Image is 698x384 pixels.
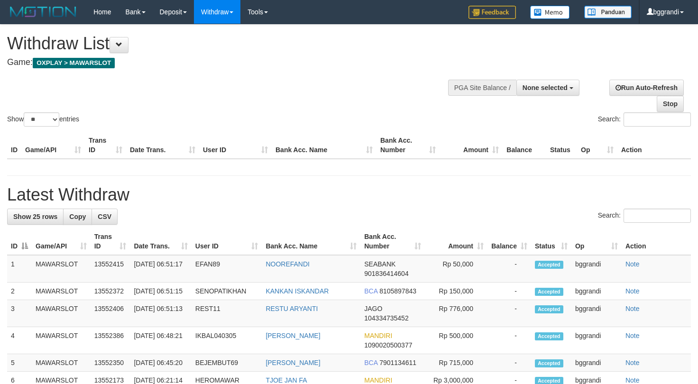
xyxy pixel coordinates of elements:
[7,209,64,225] a: Show 25 rows
[425,255,487,283] td: Rp 50,000
[91,228,130,255] th: Trans ID: activate to sort column ascending
[487,255,531,283] td: -
[625,287,640,295] a: Note
[192,354,262,372] td: BEJEMBUT69
[7,255,32,283] td: 1
[266,287,329,295] a: KANKAN ISKANDAR
[523,84,568,91] span: None selected
[487,228,531,255] th: Balance: activate to sort column ascending
[364,359,377,366] span: BCA
[192,228,262,255] th: User ID: activate to sort column ascending
[91,283,130,300] td: 13552372
[24,112,59,127] select: Showentries
[377,132,440,159] th: Bank Acc. Number
[32,228,91,255] th: Game/API: activate to sort column ascending
[622,228,691,255] th: Action
[535,261,563,269] span: Accepted
[7,132,21,159] th: ID
[535,305,563,313] span: Accepted
[266,359,320,366] a: [PERSON_NAME]
[266,260,310,268] a: NOOREFANDI
[272,132,377,159] th: Bank Acc. Name
[535,359,563,367] span: Accepted
[192,283,262,300] td: SENOPATIKHAN
[7,300,32,327] td: 3
[503,132,546,159] th: Balance
[577,132,617,159] th: Op
[7,34,456,53] h1: Withdraw List
[85,132,126,159] th: Trans ID
[440,132,503,159] th: Amount
[266,376,307,384] a: TJOE JAN FA
[487,300,531,327] td: -
[625,376,640,384] a: Note
[63,209,92,225] a: Copy
[535,288,563,296] span: Accepted
[531,228,571,255] th: Status: activate to sort column ascending
[468,6,516,19] img: Feedback.jpg
[571,354,622,372] td: bggrandi
[192,327,262,354] td: IKBAL040305
[364,305,382,312] span: JAGO
[364,287,377,295] span: BCA
[364,260,395,268] span: SEABANK
[266,305,318,312] a: RESTU ARYANTI
[530,6,570,19] img: Button%20Memo.svg
[364,341,412,349] span: Copy 1090020500377 to clipboard
[91,255,130,283] td: 13552415
[92,209,118,225] a: CSV
[379,287,416,295] span: Copy 8105897843 to clipboard
[360,228,424,255] th: Bank Acc. Number: activate to sort column ascending
[624,209,691,223] input: Search:
[657,96,684,112] a: Stop
[625,305,640,312] a: Note
[7,327,32,354] td: 4
[571,228,622,255] th: Op: activate to sort column ascending
[266,332,320,339] a: [PERSON_NAME]
[571,327,622,354] td: bggrandi
[364,270,408,277] span: Copy 901836414604 to clipboard
[617,132,691,159] th: Action
[13,213,57,220] span: Show 25 rows
[598,112,691,127] label: Search:
[448,80,516,96] div: PGA Site Balance /
[516,80,579,96] button: None selected
[192,300,262,327] td: REST11
[32,300,91,327] td: MAWARSLOT
[364,332,392,339] span: MANDIRI
[91,327,130,354] td: 13552386
[262,228,360,255] th: Bank Acc. Name: activate to sort column ascending
[425,228,487,255] th: Amount: activate to sort column ascending
[425,283,487,300] td: Rp 150,000
[7,58,456,67] h4: Game:
[98,213,111,220] span: CSV
[130,255,191,283] td: [DATE] 06:51:17
[487,283,531,300] td: -
[130,283,191,300] td: [DATE] 06:51:15
[571,283,622,300] td: bggrandi
[7,283,32,300] td: 2
[126,132,199,159] th: Date Trans.
[571,255,622,283] td: bggrandi
[32,327,91,354] td: MAWARSLOT
[130,327,191,354] td: [DATE] 06:48:21
[7,185,691,204] h1: Latest Withdraw
[33,58,115,68] span: OXPLAY > MAWARSLOT
[7,228,32,255] th: ID: activate to sort column descending
[7,5,79,19] img: MOTION_logo.png
[425,327,487,354] td: Rp 500,000
[609,80,684,96] a: Run Auto-Refresh
[487,327,531,354] td: -
[598,209,691,223] label: Search:
[130,228,191,255] th: Date Trans.: activate to sort column ascending
[130,300,191,327] td: [DATE] 06:51:13
[91,354,130,372] td: 13552350
[364,314,408,322] span: Copy 104334735452 to clipboard
[130,354,191,372] td: [DATE] 06:45:20
[91,300,130,327] td: 13552406
[535,332,563,340] span: Accepted
[546,132,577,159] th: Status
[32,354,91,372] td: MAWARSLOT
[69,213,86,220] span: Copy
[571,300,622,327] td: bggrandi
